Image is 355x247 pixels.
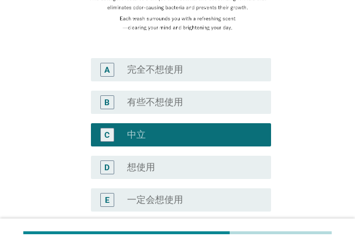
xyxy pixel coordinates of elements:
[127,129,146,141] label: 中立
[104,96,110,109] div: B
[127,96,183,108] label: 有些不想使用
[127,64,183,76] label: 完全不想使用
[104,64,110,76] div: A
[104,162,110,174] div: D
[104,129,110,141] div: C
[105,194,110,206] div: E
[127,162,155,173] label: 想使用
[127,194,183,206] label: 一定会想使用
